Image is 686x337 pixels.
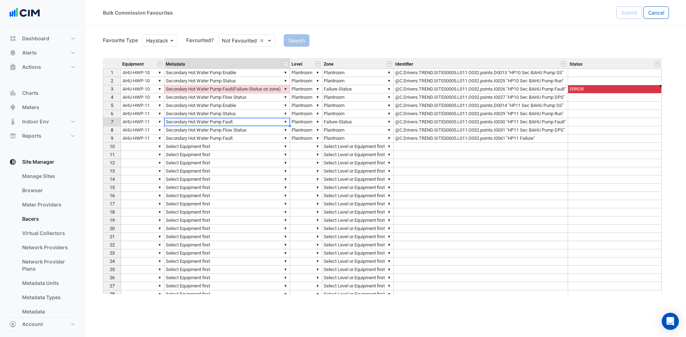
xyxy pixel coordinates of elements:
[290,110,322,118] td: Plantroom
[164,184,290,192] td: Select Equipment first
[322,257,394,266] td: Select Level or Equipment first
[315,233,320,240] div: ▼
[386,151,392,158] div: ▼
[111,86,113,92] span: 3
[164,208,290,216] td: Select Equipment first
[315,69,320,76] div: ▼
[283,257,288,265] div: ▼
[322,200,394,208] td: Select Level or Equipment first
[164,225,290,233] td: Select Equipment first
[16,212,80,226] a: Bacers
[386,274,392,281] div: ▼
[157,225,163,232] div: ▼
[315,143,320,150] div: ▼
[315,257,320,265] div: ▼
[164,159,290,167] td: Select Equipment first
[283,282,288,290] div: ▼
[9,132,16,139] app-icon: Reports
[111,95,113,100] span: 4
[283,159,288,167] div: ▼
[386,257,392,265] div: ▼
[110,242,115,247] span: 22
[322,192,394,200] td: Select Level or Equipment first
[386,167,392,175] div: ▼
[110,291,115,297] span: 28
[16,226,80,240] a: Virtual Collectors
[283,274,288,281] div: ▼
[315,126,320,134] div: ▼
[157,93,163,101] div: ▼
[6,31,80,46] button: Dashboard
[283,192,288,199] div: ▼
[315,249,320,257] div: ▼
[394,110,568,118] td: @C.Drivers.TREND.SITE00005.L011.O032.points.I0029 "HP11 Sec BAHU Pump Run"
[157,77,163,85] div: ▼
[394,118,568,126] td: @C.Drivers.TREND.SITE00005.L011.O032.points.I0030 "HP11 Sec BAHU Pump Fault"
[322,85,394,93] td: Failure-Status
[322,225,394,233] td: Select Level or Equipment first
[6,129,80,143] button: Reports
[157,134,163,142] div: ▼
[16,290,80,305] a: Metadata Types
[386,77,392,85] div: ▼
[157,200,163,208] div: ▼
[386,85,392,93] div: ▼
[157,69,163,76] div: ▼
[22,63,41,71] span: Actions
[394,102,568,110] td: @C.Drivers.TREND.SITE00005.L011.O032.points.D0014 "HP11 Sec BAHU Pump SS"
[315,93,320,101] div: ▼
[22,35,49,42] span: Dashboard
[394,68,568,77] td: @C.Drivers.TREND.SITE00005.L011.O032.points.D0013 "HP10 Sec BAHU Pump SS"
[315,77,320,85] div: ▼
[157,290,163,298] div: ▼
[283,266,288,273] div: ▼
[164,134,290,143] td: Secondary Hot Water Pump Fault
[111,111,113,116] span: 6
[121,126,164,134] td: AHU-HWP-11
[386,69,392,76] div: ▼
[164,274,290,282] td: Select Equipment first
[283,249,288,257] div: ▼
[283,102,288,109] div: ▼
[386,233,392,240] div: ▼
[9,6,41,20] img: Company Logo
[386,110,392,117] div: ▼
[386,216,392,224] div: ▼
[568,85,662,93] td: ERROR
[122,62,144,67] span: Equipment
[22,118,49,125] span: Indoor Env
[6,46,80,60] button: Alerts
[643,6,669,19] button: Cancel
[386,249,392,257] div: ▼
[322,118,394,126] td: Failure-Status
[322,102,394,110] td: Plantroom
[386,290,392,298] div: ▼
[157,241,163,249] div: ▼
[283,151,288,158] div: ▼
[157,192,163,199] div: ▼
[283,134,288,142] div: ▼
[283,208,288,216] div: ▼
[290,126,322,134] td: Plantroom
[16,276,80,290] a: Metadata Units
[386,126,392,134] div: ▼
[283,110,288,117] div: ▼
[110,160,115,165] span: 12
[110,168,115,174] span: 13
[283,225,288,232] div: ▼
[260,37,266,44] span: Clear
[16,183,80,198] a: Browser
[157,143,163,150] div: ▼
[290,102,322,110] td: Plantroom
[111,119,113,124] span: 7
[283,126,288,134] div: ▼
[6,114,80,129] button: Indoor Env
[110,218,115,223] span: 19
[164,216,290,225] td: Select Equipment first
[157,249,163,257] div: ▼
[315,282,320,290] div: ▼
[662,313,679,330] div: Open Intercom Messenger
[315,151,320,158] div: ▼
[394,85,568,93] td: @C.Drivers.TREND.SITE00005.L011.O032.points.I0026 "HP10 Sec BAHU Pump Fault"
[121,118,164,126] td: AHU-HWP-11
